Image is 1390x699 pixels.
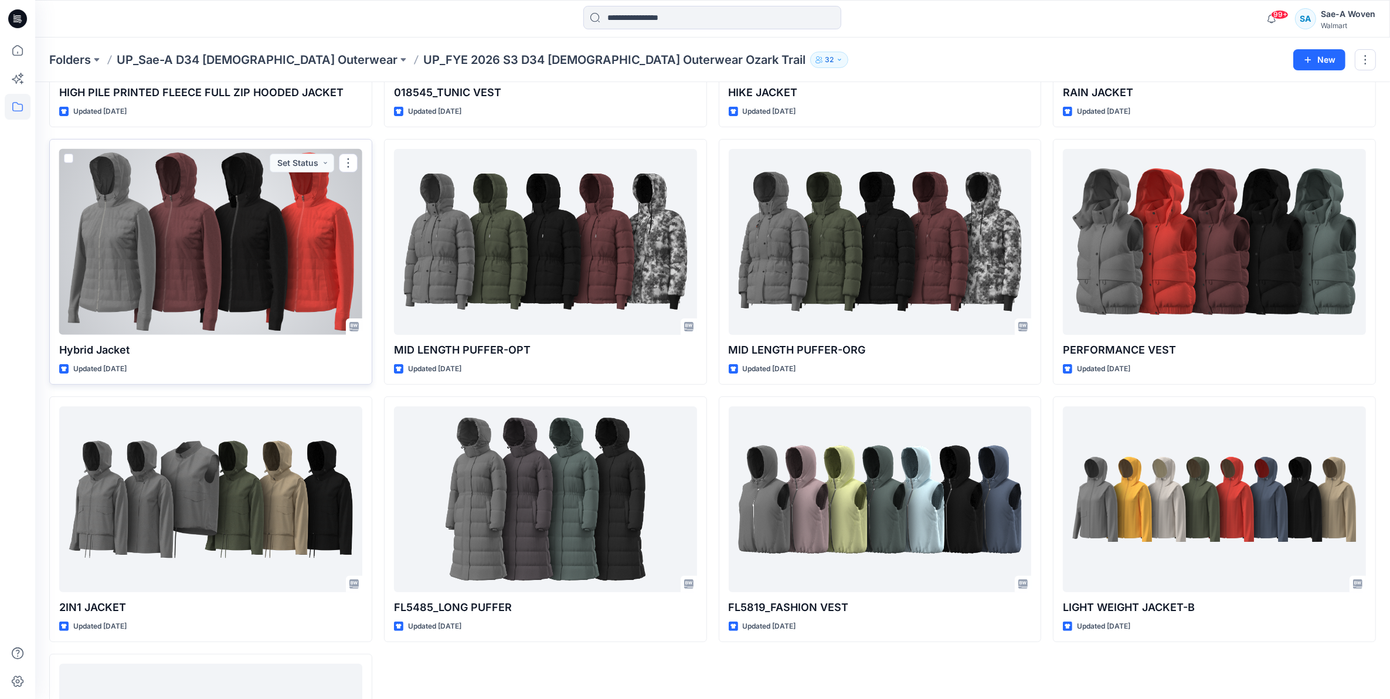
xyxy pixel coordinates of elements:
div: SA [1295,8,1316,29]
a: FL5485_LONG PUFFER [394,406,697,592]
p: PERFORMANCE VEST [1063,342,1366,358]
a: Folders [49,52,91,68]
p: RAIN JACKET [1063,84,1366,101]
p: HIKE JACKET [729,84,1032,101]
p: Updated [DATE] [743,363,796,375]
p: LIGHT WEIGHT JACKET-B [1063,599,1366,616]
p: Updated [DATE] [408,363,461,375]
button: New [1293,49,1345,70]
p: Updated [DATE] [408,106,461,118]
p: HIGH PILE PRINTED FLEECE FULL ZIP HOODED JACKET [59,84,362,101]
p: Updated [DATE] [1077,620,1130,633]
p: FL5819_FASHION VEST [729,599,1032,616]
p: UP_FYE 2026 S3 D34 [DEMOGRAPHIC_DATA] Outerwear Ozark Trail [423,52,806,68]
p: Updated [DATE] [73,106,127,118]
p: Updated [DATE] [743,620,796,633]
p: MID LENGTH PUFFER-OPT [394,342,697,358]
p: Updated [DATE] [73,363,127,375]
span: 99+ [1271,10,1289,19]
button: 32 [810,52,848,68]
p: FL5485_LONG PUFFER [394,599,697,616]
a: MID LENGTH PUFFER-ORG [729,149,1032,335]
div: Sae-A Woven [1321,7,1375,21]
p: Updated [DATE] [1077,106,1130,118]
a: LIGHT WEIGHT JACKET-B [1063,406,1366,592]
a: PERFORMANCE VEST [1063,149,1366,335]
p: Hybrid Jacket [59,342,362,358]
a: FL5819_FASHION VEST [729,406,1032,592]
p: 32 [825,53,834,66]
a: Hybrid Jacket [59,149,362,335]
a: UP_Sae-A D34 [DEMOGRAPHIC_DATA] Outerwear [117,52,397,68]
p: Updated [DATE] [73,620,127,633]
a: 2IN1 JACKET [59,406,362,592]
div: Walmart [1321,21,1375,30]
p: Updated [DATE] [408,620,461,633]
a: MID LENGTH PUFFER-OPT [394,149,697,335]
p: MID LENGTH PUFFER-ORG [729,342,1032,358]
p: Updated [DATE] [1077,363,1130,375]
p: 2IN1 JACKET [59,599,362,616]
p: Updated [DATE] [743,106,796,118]
p: 018545_TUNIC VEST [394,84,697,101]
